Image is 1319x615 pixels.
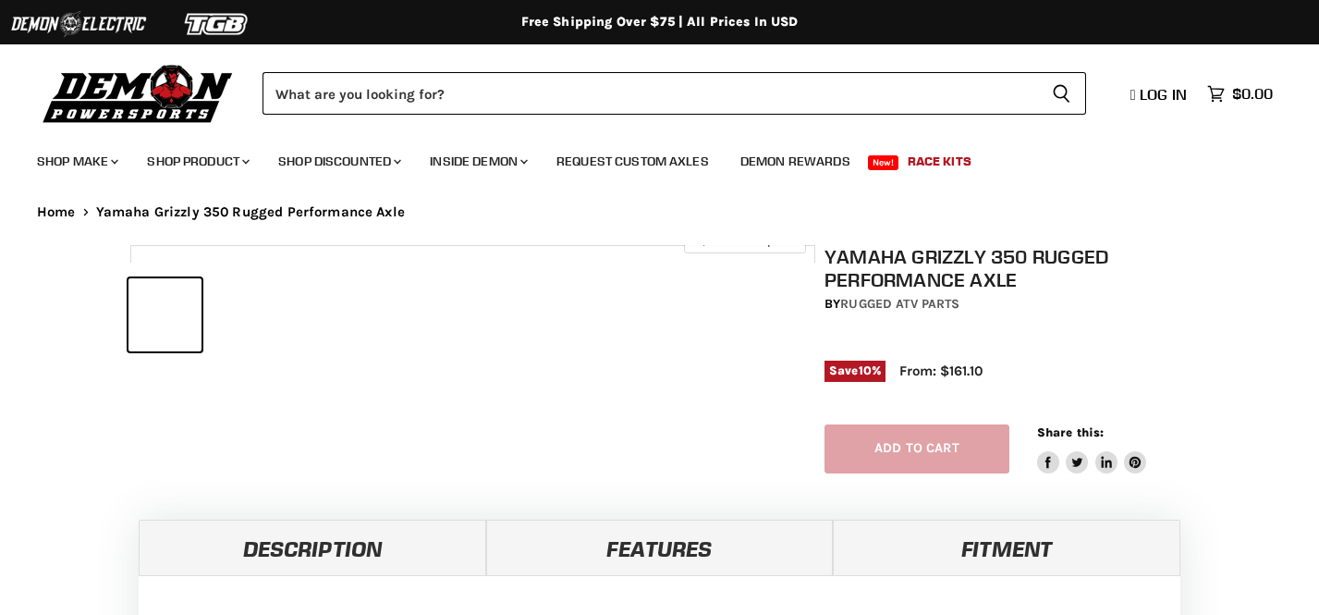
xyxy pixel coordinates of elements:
[1037,424,1147,474] aside: Share this:
[543,142,723,180] a: Request Custom Axles
[840,296,959,312] a: Rugged ATV Parts
[37,60,239,126] img: Demon Powersports
[824,361,885,381] span: Save %
[486,520,834,575] a: Features
[263,72,1086,115] form: Product
[727,142,864,180] a: Demon Rewards
[1232,85,1273,103] span: $0.00
[263,72,1037,115] input: Search
[833,520,1180,575] a: Fitment
[1037,72,1086,115] button: Search
[868,155,899,170] span: New!
[1122,86,1198,103] a: Log in
[9,6,148,42] img: Demon Electric Logo 2
[894,142,985,180] a: Race Kits
[899,363,983,379] span: From: $161.10
[148,6,287,42] img: TGB Logo 2
[264,142,412,180] a: Shop Discounted
[1198,80,1282,107] a: $0.00
[37,204,76,220] a: Home
[1140,85,1187,104] span: Log in
[128,278,202,351] button: IMAGE thumbnail
[693,233,796,247] span: Click to expand
[23,135,1268,180] ul: Main menu
[133,142,261,180] a: Shop Product
[23,142,129,180] a: Shop Make
[859,363,872,377] span: 10
[824,294,1198,314] div: by
[1037,425,1104,439] span: Share this:
[96,204,405,220] span: Yamaha Grizzly 350 Rugged Performance Axle
[824,245,1198,291] h1: Yamaha Grizzly 350 Rugged Performance Axle
[139,520,486,575] a: Description
[416,142,539,180] a: Inside Demon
